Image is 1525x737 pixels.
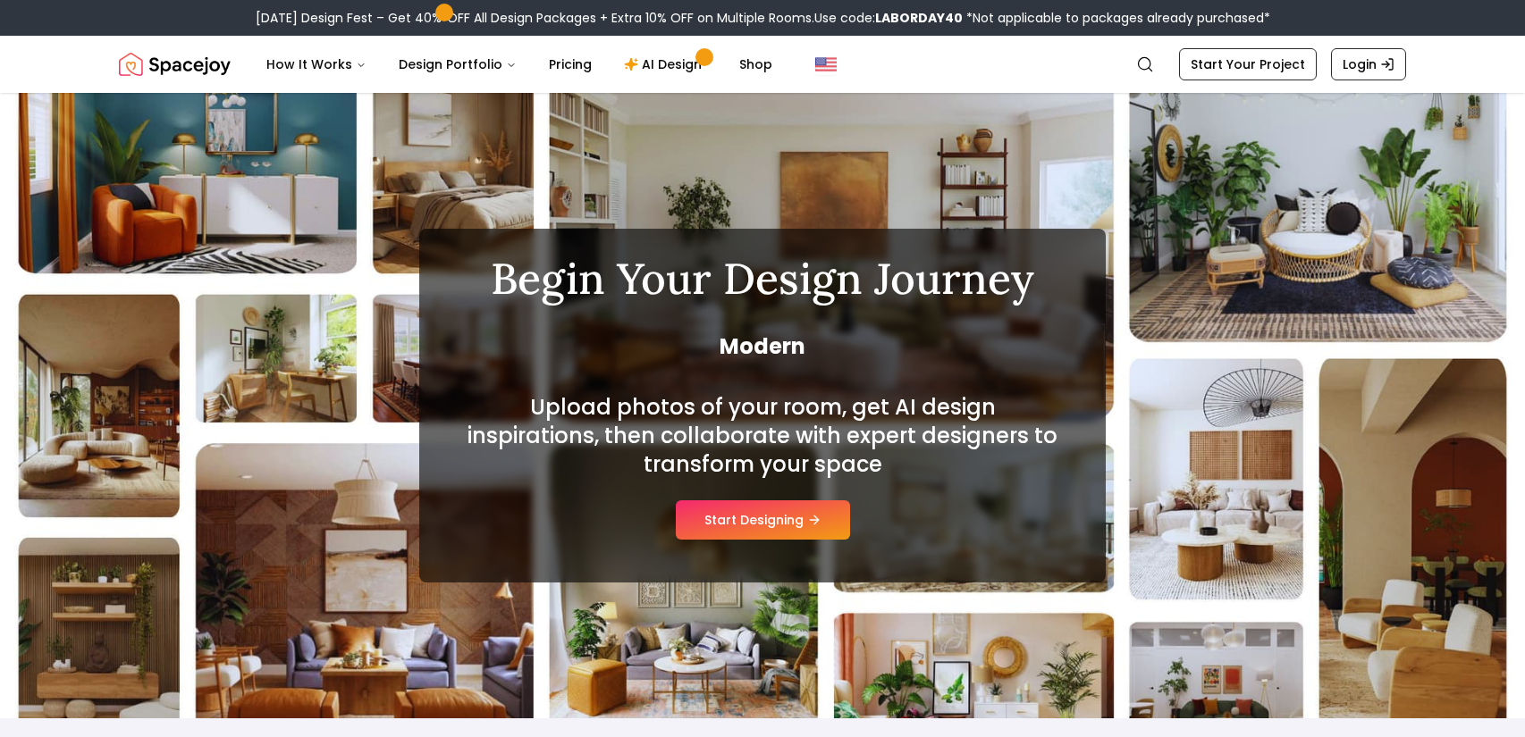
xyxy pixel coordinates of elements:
button: Design Portfolio [384,46,531,82]
a: Pricing [535,46,606,82]
nav: Global [119,36,1406,93]
a: Spacejoy [119,46,231,82]
span: *Not applicable to packages already purchased* [963,9,1270,27]
span: Use code: [814,9,963,27]
button: How It Works [252,46,381,82]
img: United States [815,54,837,75]
nav: Main [252,46,787,82]
a: Shop [725,46,787,82]
h2: Upload photos of your room, get AI design inspirations, then collaborate with expert designers to... [462,393,1063,479]
img: Spacejoy Logo [119,46,231,82]
b: LABORDAY40 [875,9,963,27]
h1: Begin Your Design Journey [462,257,1063,300]
a: Login [1331,48,1406,80]
div: [DATE] Design Fest – Get 40% OFF All Design Packages + Extra 10% OFF on Multiple Rooms. [256,9,1270,27]
span: Modern [462,332,1063,361]
a: Start Your Project [1179,48,1317,80]
button: Start Designing [676,500,850,540]
a: AI Design [610,46,721,82]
